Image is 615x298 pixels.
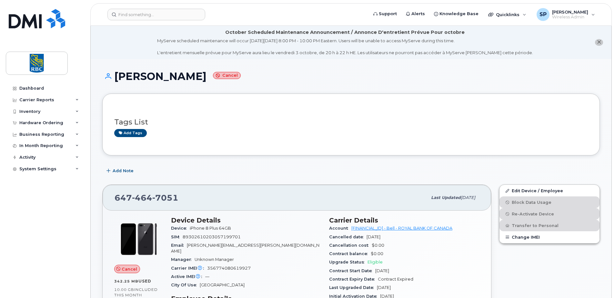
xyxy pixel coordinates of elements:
[461,195,475,200] span: [DATE]
[213,72,241,79] small: Cancel
[371,251,383,256] span: $0.00
[378,277,413,282] span: Contract Expired
[190,226,231,231] span: iPhone 8 Plus 64GB
[114,287,134,292] span: 10.00 GB
[102,71,600,82] h1: [PERSON_NAME]
[499,220,600,231] button: Transfer to Personal
[205,274,209,279] span: —
[329,216,479,224] h3: Carrier Details
[329,268,375,273] span: Contract Start Date
[329,251,371,256] span: Contract balance
[102,165,139,177] button: Add Note
[351,226,452,231] a: [FINANCIAL_ID] - Bell - ROYAL BANK OF CANADA
[157,38,533,56] div: MyServe scheduled maintenance will occur [DATE][DATE] 8:00 PM - 10:00 PM Eastern. Users will be u...
[122,266,137,272] span: Cancel
[115,193,178,203] span: 647
[499,185,600,196] a: Edit Device / Employee
[329,277,378,282] span: Contract Expiry Date
[183,234,241,239] span: 89302610203057199701
[195,257,234,262] span: Unknown Manager
[171,226,190,231] span: Device
[171,257,195,262] span: Manager
[367,234,380,239] span: [DATE]
[114,129,147,137] a: Add tags
[375,268,389,273] span: [DATE]
[329,234,367,239] span: Cancelled date
[329,285,377,290] span: Last Upgraded Date
[329,226,351,231] span: Account
[329,260,368,264] span: Upgrade Status
[171,266,207,271] span: Carrier IMEI
[200,283,245,287] span: [GEOGRAPHIC_DATA]
[368,260,383,264] span: Eligible
[431,195,461,200] span: Last updated
[499,208,600,220] button: Re-Activate Device
[114,118,588,126] h3: Tags List
[499,231,600,243] button: Change IMEI
[499,196,600,208] button: Block Data Usage
[225,29,465,36] div: October Scheduled Maintenance Announcement / Annonce D'entretient Prévue Pour octobre
[512,212,554,216] span: Re-Activate Device
[171,243,319,253] span: [PERSON_NAME][EMAIL_ADDRESS][PERSON_NAME][DOMAIN_NAME]
[119,220,158,258] img: image20231002-3703462-cz8g7o.jpeg
[171,243,187,248] span: Email
[152,193,178,203] span: 7051
[171,283,200,287] span: City Of Use
[171,234,183,239] span: SIM
[132,193,152,203] span: 464
[114,287,158,298] span: included this month
[377,285,391,290] span: [DATE]
[372,243,384,248] span: $0.00
[207,266,251,271] span: 356774080619927
[171,274,205,279] span: Active IMEI
[595,39,603,46] button: close notification
[114,279,138,283] span: 342.25 MB
[138,279,151,283] span: used
[171,216,321,224] h3: Device Details
[113,168,134,174] span: Add Note
[329,243,372,248] span: Cancellation cost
